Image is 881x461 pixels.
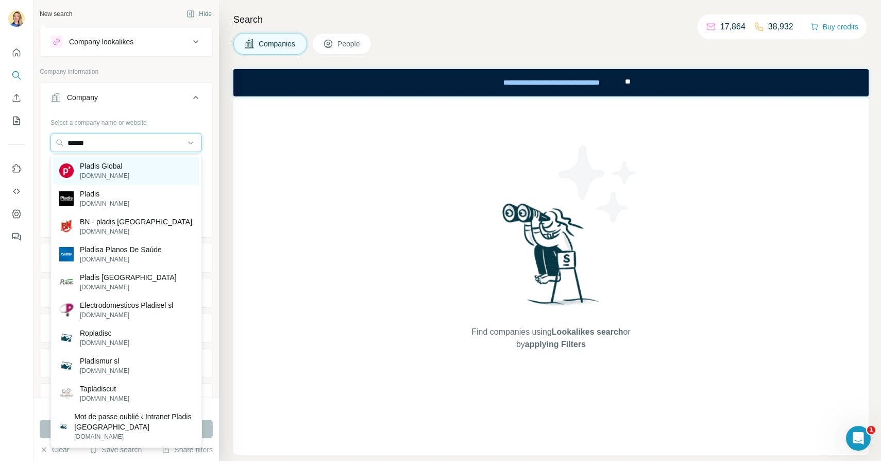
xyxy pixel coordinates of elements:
[59,219,74,234] img: BN - pladis France
[40,316,212,340] button: Annual revenue ($)
[40,29,212,54] button: Company lookalikes
[74,432,193,441] p: [DOMAIN_NAME]
[468,326,633,351] span: Find companies using or by
[80,227,192,236] p: [DOMAIN_NAME]
[80,356,129,366] p: Pladismur sl
[8,89,25,107] button: Enrich CSV
[179,6,219,22] button: Hide
[40,245,212,270] button: Industry
[8,159,25,178] button: Use Surfe on LinkedIn
[8,205,25,223] button: Dashboard
[8,227,25,246] button: Feedback
[80,161,129,171] p: Pladis Global
[8,66,25,85] button: Search
[867,426,875,434] span: 1
[80,189,129,199] p: Pladis
[846,426,871,451] iframe: Intercom live chat
[80,255,162,264] p: [DOMAIN_NAME]
[59,247,74,261] img: Pladisa Planos De Saúde
[233,12,869,27] h4: Search
[59,331,74,345] img: Ropladisc
[80,199,129,208] p: [DOMAIN_NAME]
[59,303,74,317] img: Electrodomesticos Pladisel sl
[80,366,129,375] p: [DOMAIN_NAME]
[59,163,74,178] img: Pladis Global
[80,300,173,310] p: Electrodomesticos Pladisel sl
[69,37,133,47] div: Company lookalikes
[80,217,192,227] p: BN - pladis [GEOGRAPHIC_DATA]
[8,182,25,201] button: Use Surfe API
[552,327,623,336] span: Lookalikes search
[8,10,25,27] img: Avatar
[720,21,746,33] p: 17,864
[59,275,74,289] img: Pladis Maroc
[40,67,213,76] p: Company information
[59,386,74,401] img: Tapladiscut
[40,386,212,410] button: Technologies
[40,351,212,375] button: Employees (size)
[67,92,98,103] div: Company
[40,444,69,455] button: Clear
[525,340,586,349] span: applying Filters
[80,384,129,394] p: Tapladiscut
[498,201,605,316] img: Surfe Illustration - Woman searching with binoculars
[233,69,869,96] iframe: Banner
[768,21,793,33] p: 38,932
[59,191,74,206] img: Pladis
[810,20,858,34] button: Buy credits
[80,328,129,338] p: Ropladisc
[59,422,68,431] img: Mot de passe oublié ‹ Intranet Pladis France
[80,310,173,320] p: [DOMAIN_NAME]
[59,358,74,373] img: Pladismur sl
[74,411,193,432] p: Mot de passe oublié ‹ Intranet Pladis [GEOGRAPHIC_DATA]
[259,39,296,49] span: Companies
[551,138,644,230] img: Surfe Illustration - Stars
[89,444,142,455] button: Save search
[80,272,177,283] p: Pladis [GEOGRAPHIC_DATA]
[80,283,177,292] p: [DOMAIN_NAME]
[8,111,25,130] button: My lists
[337,39,361,49] span: People
[40,9,72,19] div: New search
[50,114,202,127] div: Select a company name or website
[80,338,129,348] p: [DOMAIN_NAME]
[40,281,212,305] button: HQ location
[80,244,162,255] p: Pladisa Planos De Saúde
[80,394,129,403] p: [DOMAIN_NAME]
[8,43,25,62] button: Quick start
[40,85,212,114] button: Company
[80,171,129,180] p: [DOMAIN_NAME]
[162,444,213,455] button: Share filters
